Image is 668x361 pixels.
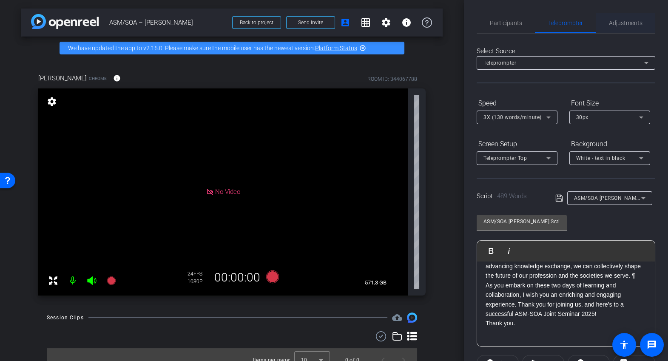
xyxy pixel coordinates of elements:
span: FPS [193,271,202,277]
span: Adjustments [609,20,642,26]
span: [PERSON_NAME] [38,74,87,83]
p: Thank you. [486,318,646,328]
span: Teleprompter Top [483,155,527,161]
mat-icon: settings [46,97,58,107]
span: Send invite [298,19,323,26]
span: Participants [490,20,522,26]
p: As you embark on these two days of learning and collaboration, I wish you an enriching and engagi... [486,281,646,319]
span: White - text in black [576,155,625,161]
div: Speed [477,96,557,111]
mat-icon: settings [381,17,391,28]
span: Chrome [89,75,107,82]
div: Script [477,191,543,201]
div: We have updated the app to v2.15.0. Please make sure the mobile user has the newest version. [60,42,404,54]
div: Session Clips [47,313,84,322]
span: Destinations for your clips [392,313,402,323]
span: ASM/SOA – [PERSON_NAME] [109,14,227,31]
button: Back to project [232,16,281,29]
span: 30px [576,114,588,120]
img: app-logo [31,14,99,29]
div: Select Source [477,46,655,56]
a: Platform Status [315,45,357,51]
span: Back to project [240,20,273,26]
div: Font Size [569,96,650,111]
button: Bold (⌘B) [483,242,499,259]
mat-icon: highlight_off [359,45,366,51]
mat-icon: accessibility [619,340,629,350]
mat-icon: cloud_upload [392,313,402,323]
span: Teleprompter [483,60,516,66]
img: Session clips [407,313,417,323]
mat-icon: info [113,74,121,82]
span: ASM/SOA [PERSON_NAME] Script [574,194,657,201]
div: Screen Setup [477,137,557,151]
div: 00:00:00 [209,270,266,285]
span: 489 Words [497,192,527,200]
mat-icon: message [647,340,657,350]
div: 24 [188,270,209,277]
div: 1080P [188,278,209,285]
mat-icon: info [401,17,412,28]
mat-icon: account_box [340,17,350,28]
input: Title [483,216,560,227]
span: No Video [215,188,240,196]
div: Background [569,137,650,151]
mat-icon: grid_on [361,17,371,28]
span: Teleprompter [548,20,583,26]
span: 571.3 GB [362,278,389,288]
button: Send invite [286,16,335,29]
div: ROOM ID: 344067788 [367,75,417,83]
span: 3X (130 words/minute) [483,114,542,120]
